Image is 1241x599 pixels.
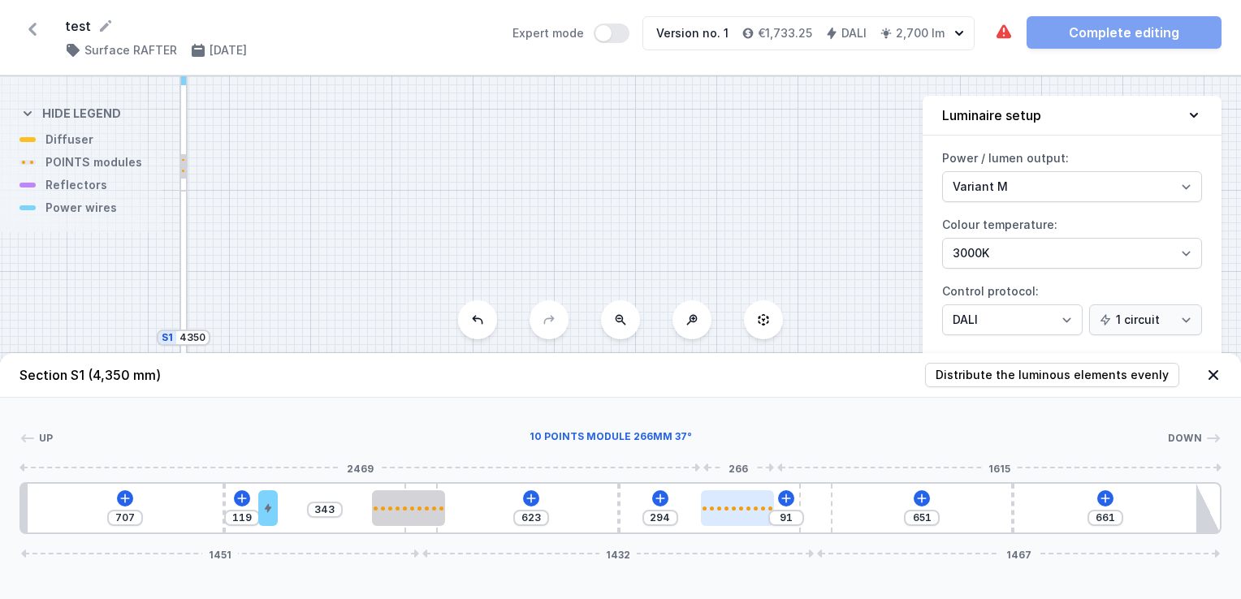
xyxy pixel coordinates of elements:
[54,430,1168,446] div: 10 POINTS module 266mm 37°
[340,463,380,472] span: 2469
[312,503,338,516] input: Dimension [mm]
[179,331,205,344] input: Dimension [mm]
[518,511,544,524] input: Dimension [mm]
[117,490,133,506] button: Add element
[942,345,1202,402] label: Colour:
[841,25,867,41] h4: DALI
[942,106,1041,125] h4: Luminaire setup
[942,212,1202,269] label: Colour temperature:
[942,278,1202,335] label: Control protocol:
[1000,549,1038,558] span: 1467
[936,367,1169,383] span: Distribute the luminous elements evenly
[84,42,177,58] h4: Surface RAFTER
[19,365,161,385] h4: Section S1
[1168,432,1202,445] span: Down
[229,511,255,524] input: Dimension [mm]
[42,106,121,122] h4: Hide legend
[594,24,629,43] button: Expert mode
[39,432,54,445] span: Up
[372,490,445,526] div: 10 POINTS module 266mm 37°
[512,24,629,43] label: Expert mode
[942,171,1202,202] select: Power / lumen output:
[942,145,1202,202] label: Power / lumen output:
[112,511,138,524] input: Dimension [mm]
[701,490,774,526] div: 10 POINTS module 266mm 37°
[234,490,250,506] button: Add element
[982,463,1017,472] span: 1615
[258,490,278,526] div: Hole for power supply cable
[88,367,161,383] span: (4,350 mm)
[1097,490,1113,506] button: Add element
[19,93,121,131] button: Hide legend
[778,490,794,506] button: Add element
[599,549,637,558] span: 1432
[923,96,1222,136] button: Luminaire setup
[97,18,114,34] button: Rename project
[656,25,729,41] div: Version no. 1
[909,511,935,524] input: Dimension [mm]
[642,16,975,50] button: Version no. 1€1,733.25DALI2,700 lm
[65,16,493,36] form: test
[722,463,755,472] span: 266
[202,549,238,558] span: 1451
[896,25,945,41] h4: 2,700 lm
[942,304,1083,335] select: Control protocol:
[773,511,799,524] input: Dimension [mm]
[523,490,539,506] button: Add element
[914,490,930,506] button: Add element
[1092,511,1118,524] input: Dimension [mm]
[942,238,1202,269] select: Colour temperature:
[647,511,673,524] input: Dimension [mm]
[210,42,247,58] h4: [DATE]
[1089,304,1202,335] select: Control protocol:
[925,363,1179,387] button: Distribute the luminous elements evenly
[652,490,668,506] button: Add element
[758,25,812,41] h4: €1,733.25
